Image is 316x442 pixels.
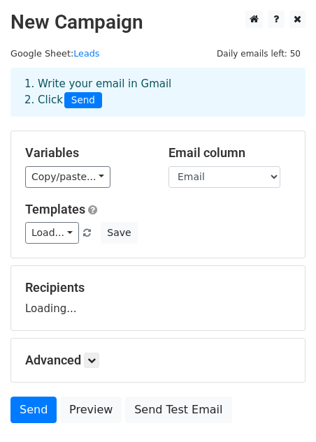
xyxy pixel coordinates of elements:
span: Daily emails left: 50 [212,46,306,61]
a: Preview [60,397,122,423]
a: Daily emails left: 50 [212,48,306,59]
h5: Variables [25,145,148,161]
a: Copy/paste... [25,166,110,188]
a: Load... [25,222,79,244]
h5: Recipients [25,280,291,295]
a: Send [10,397,57,423]
a: Send Test Email [125,397,231,423]
div: Loading... [25,280,291,316]
h5: Advanced [25,353,291,368]
h2: New Campaign [10,10,306,34]
div: 1. Write your email in Gmail 2. Click [14,76,302,108]
span: Send [64,92,102,109]
small: Google Sheet: [10,48,99,59]
button: Save [101,222,137,244]
a: Leads [73,48,99,59]
a: Templates [25,202,85,216]
h5: Email column [168,145,291,161]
